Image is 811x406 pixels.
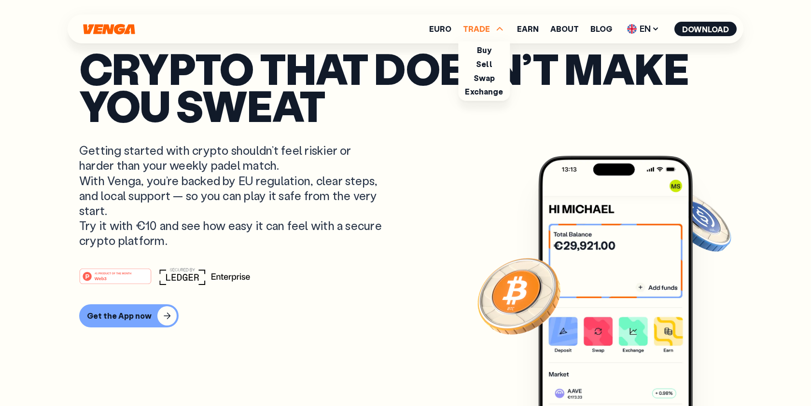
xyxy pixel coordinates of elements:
span: TRADE [463,23,505,35]
a: Euro [429,25,451,33]
a: Sell [476,59,492,69]
a: #1 PRODUCT OF THE MONTHWeb3 [79,274,152,286]
a: Buy [477,45,491,55]
img: flag-uk [627,24,637,34]
a: Get the App now [79,304,732,327]
a: Blog [590,25,612,33]
p: Crypto that doesn’t make you sweat [79,50,732,123]
img: Bitcoin [475,252,562,339]
a: Exchange [465,86,503,96]
button: Download [674,22,737,36]
a: Swap [474,73,495,83]
span: TRADE [463,25,490,33]
tspan: Web3 [95,275,107,281]
a: Earn [517,25,539,33]
span: EN [624,21,663,37]
svg: Home [82,24,136,35]
a: About [550,25,579,33]
div: Get the App now [87,311,152,321]
img: USDC coin [664,187,733,257]
tspan: #1 PRODUCT OF THE MONTH [95,271,131,274]
p: Getting started with crypto shouldn’t feel riskier or harder than your weekly padel match. With V... [79,143,384,248]
button: Get the App now [79,304,179,327]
